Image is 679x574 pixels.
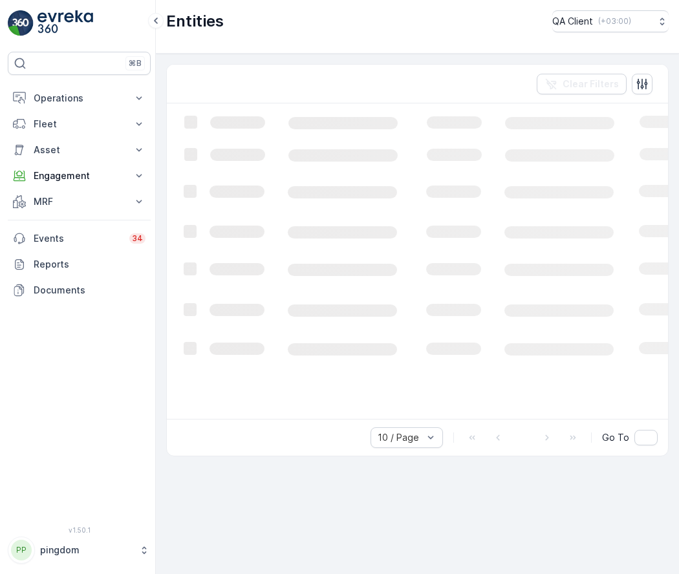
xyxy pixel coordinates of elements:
a: Documents [8,277,151,303]
button: PPpingdom [8,537,151,564]
button: Clear Filters [537,74,627,94]
img: logo [8,10,34,36]
span: Go To [602,431,629,444]
p: Events [34,232,122,245]
img: logo_light-DOdMpM7g.png [38,10,93,36]
p: ( +03:00 ) [598,16,631,27]
p: Fleet [34,118,125,131]
p: Clear Filters [563,78,619,90]
span: v 1.50.1 [8,526,151,534]
p: MRF [34,195,125,208]
a: Events34 [8,226,151,251]
p: Engagement [34,169,125,182]
p: QA Client [552,15,593,28]
p: ⌘B [129,58,142,69]
a: Reports [8,251,151,277]
p: Reports [34,258,145,271]
p: Documents [34,284,145,297]
button: QA Client(+03:00) [552,10,669,32]
p: Asset [34,143,125,156]
p: 34 [132,233,143,244]
button: MRF [8,189,151,215]
button: Fleet [8,111,151,137]
p: Entities [166,11,224,32]
div: PP [11,540,32,560]
button: Asset [8,137,151,163]
p: Operations [34,92,125,105]
button: Engagement [8,163,151,189]
p: pingdom [40,544,133,557]
button: Operations [8,85,151,111]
